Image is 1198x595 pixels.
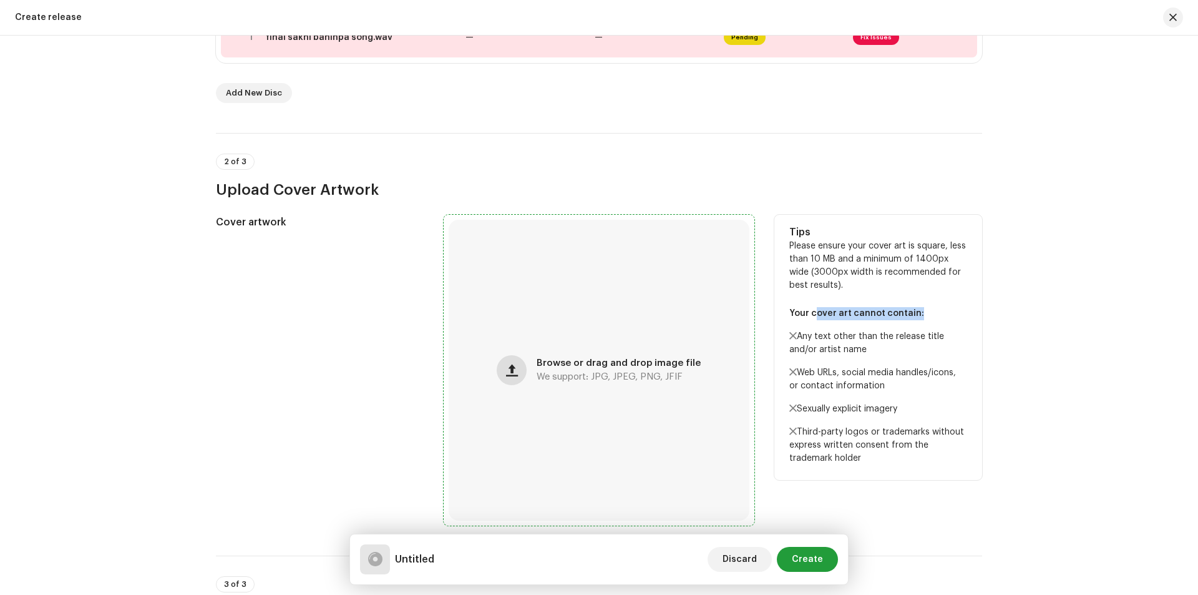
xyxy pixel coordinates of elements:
h5: Untitled [395,552,434,567]
div: final sakhi bahinpa song.wav [266,32,392,42]
p: Third-party logos or trademarks without express written consent from the trademark holder [789,426,967,465]
span: Discard [723,547,757,572]
h5: Cover artwork [216,215,424,230]
span: — [595,33,603,42]
h5: Tips [789,225,967,240]
span: Fix Issues [853,30,899,45]
span: 3 of 3 [224,581,246,588]
span: Pending [724,30,766,45]
span: Browse or drag and drop image file [537,359,701,368]
p: Sexually explicit imagery [789,403,967,416]
h3: Upload Cover Artwork [216,180,982,200]
p: Your cover art cannot contain: [789,307,967,320]
span: — [465,33,474,42]
button: Create [777,547,838,572]
button: Add New Disc [216,83,292,103]
p: Any text other than the release title and/or artist name [789,330,967,357]
button: Discard [708,547,772,572]
p: Please ensure your cover art is square, less than 10 MB and a minimum of 1400px wide (3000px widt... [789,240,967,465]
span: Create [792,547,823,572]
span: 2 of 3 [224,158,246,165]
span: We support: JPG, JPEG, PNG, JFIF [537,373,683,381]
p: Web URLs, social media handles/icons, or contact information [789,366,967,393]
span: Add New Disc [226,81,282,106]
